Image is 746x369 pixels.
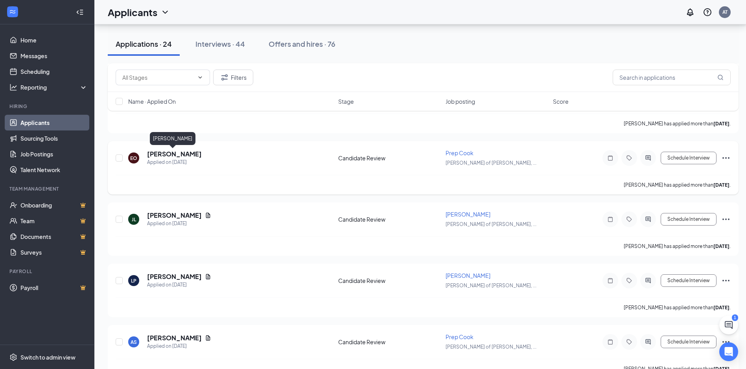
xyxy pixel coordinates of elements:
[713,243,729,249] b: [DATE]
[20,130,88,146] a: Sourcing Tools
[9,185,86,192] div: Team Management
[643,216,653,222] svg: ActiveChat
[606,155,615,161] svg: Note
[128,97,176,105] span: Name · Applied On
[338,154,441,162] div: Candidate Review
[624,243,731,250] p: [PERSON_NAME] has applied more than .
[624,155,634,161] svg: Tag
[20,64,88,79] a: Scheduling
[624,120,731,127] p: [PERSON_NAME] has applied more than .
[606,277,615,284] svg: Note
[9,8,17,16] svg: WorkstreamLogo
[116,39,172,49] div: Applications · 24
[147,158,202,166] div: Applied on [DATE]
[613,70,731,85] input: Search in applications
[160,7,170,17] svg: ChevronDown
[147,334,202,342] h5: [PERSON_NAME]
[338,215,441,223] div: Candidate Review
[643,277,653,284] svg: ActiveChat
[197,74,203,81] svg: ChevronDown
[20,162,88,178] a: Talent Network
[661,152,717,164] button: Schedule Interview
[719,316,738,334] button: ChatActive
[661,213,717,226] button: Schedule Interview
[446,97,475,105] span: Job posting
[713,121,729,127] b: [DATE]
[132,216,136,223] div: JL
[20,229,88,244] a: DocumentsCrown
[147,150,202,158] h5: [PERSON_NAME]
[446,211,490,218] span: [PERSON_NAME]
[338,338,441,346] div: Candidate Review
[131,277,136,284] div: LP
[20,83,88,91] div: Reporting
[721,215,731,224] svg: Ellipses
[446,333,473,340] span: Prep Cook
[20,353,76,361] div: Switch to admin view
[20,197,88,213] a: OnboardingCrown
[719,342,738,361] div: Open Intercom Messenger
[147,342,211,350] div: Applied on [DATE]
[20,280,88,296] a: PayrollCrown
[131,339,137,345] div: AS
[661,336,717,348] button: Schedule Interview
[724,320,733,330] svg: ChatActive
[606,216,615,222] svg: Note
[721,337,731,347] svg: Ellipses
[643,339,653,345] svg: ActiveChat
[624,304,731,311] p: [PERSON_NAME] has applied more than .
[721,153,731,163] svg: Ellipses
[446,149,473,156] span: Prep Cook
[722,9,728,15] div: AT
[76,8,84,16] svg: Collapse
[9,268,86,275] div: Payroll
[150,132,195,145] div: [PERSON_NAME]
[147,211,202,220] h5: [PERSON_NAME]
[606,339,615,345] svg: Note
[624,216,634,222] svg: Tag
[20,48,88,64] a: Messages
[685,7,695,17] svg: Notifications
[213,70,253,85] button: Filter Filters
[717,74,724,81] svg: MagnifyingGlass
[713,305,729,310] b: [DATE]
[20,213,88,229] a: TeamCrown
[624,339,634,345] svg: Tag
[338,277,441,285] div: Candidate Review
[20,115,88,130] a: Applicants
[624,277,634,284] svg: Tag
[20,146,88,162] a: Job Postings
[220,73,229,82] svg: Filter
[446,272,490,279] span: [PERSON_NAME]
[147,272,202,281] h5: [PERSON_NAME]
[195,39,245,49] div: Interviews · 44
[553,97,569,105] span: Score
[703,7,712,17] svg: QuestionInfo
[147,281,211,289] div: Applied on [DATE]
[20,32,88,48] a: Home
[205,335,211,341] svg: Document
[338,97,354,105] span: Stage
[643,155,653,161] svg: ActiveChat
[20,244,88,260] a: SurveysCrown
[9,83,17,91] svg: Analysis
[205,274,211,280] svg: Document
[108,6,157,19] h1: Applicants
[9,353,17,361] svg: Settings
[721,276,731,285] svg: Ellipses
[446,221,536,227] span: [PERSON_NAME] of [PERSON_NAME], ...
[147,220,211,228] div: Applied on [DATE]
[661,274,717,287] button: Schedule Interview
[130,155,137,162] div: EO
[205,212,211,218] svg: Document
[9,103,86,110] div: Hiring
[446,160,536,166] span: [PERSON_NAME] of [PERSON_NAME], ...
[624,182,731,188] p: [PERSON_NAME] has applied more than .
[122,73,194,82] input: All Stages
[446,344,536,350] span: [PERSON_NAME] of [PERSON_NAME], ...
[269,39,335,49] div: Offers and hires · 76
[713,182,729,188] b: [DATE]
[732,314,738,321] div: 1
[446,283,536,288] span: [PERSON_NAME] of [PERSON_NAME], ...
